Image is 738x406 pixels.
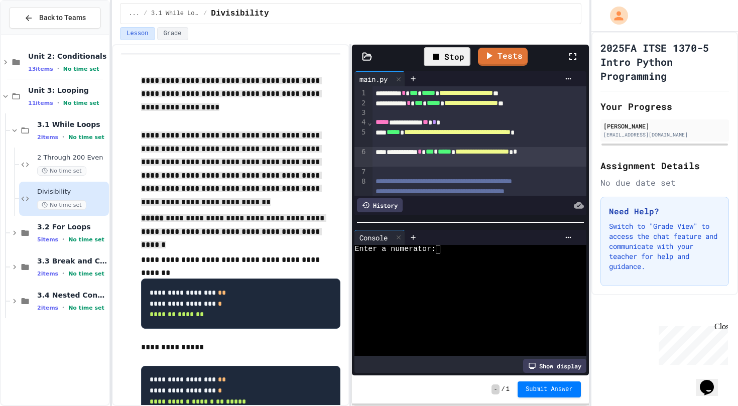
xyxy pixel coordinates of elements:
span: Enter a numerator: [354,245,435,253]
div: 3 [354,108,367,117]
div: main.py [354,74,393,84]
div: Console [354,232,393,243]
span: 2 items [37,305,58,311]
button: Back to Teams [9,7,101,29]
span: 5 items [37,236,58,243]
span: / [144,10,147,18]
div: No due date set [600,177,729,189]
span: ... [129,10,140,18]
p: Switch to "Grade View" to access the chat feature and communicate with your teacher for help and ... [609,221,720,272]
span: Unit 2: Conditionals [28,52,107,61]
span: No time set [68,270,104,277]
span: • [62,235,64,243]
span: 2 Through 200 Even [37,154,107,162]
h1: 2025FA ITSE 1370-5 Intro Python Programming [600,41,729,83]
span: No time set [37,200,86,210]
span: 1 [506,385,510,393]
h2: Assignment Details [600,159,729,173]
span: • [57,65,59,73]
div: [PERSON_NAME] [603,121,726,130]
span: 13 items [28,66,53,72]
div: 1 [354,88,367,98]
span: No time set [37,166,86,176]
span: No time set [68,305,104,311]
div: Stop [424,47,470,66]
button: Lesson [120,27,155,40]
span: • [62,133,64,141]
span: Divisibility [37,188,107,196]
a: Tests [478,48,528,66]
iframe: chat widget [696,366,728,396]
button: Grade [157,27,188,40]
div: 5 [354,127,367,147]
div: Chat with us now!Close [4,4,69,64]
div: My Account [599,4,631,27]
h3: Need Help? [609,205,720,217]
span: • [62,304,64,312]
span: Back to Teams [39,13,86,23]
h2: Your Progress [600,99,729,113]
span: • [62,269,64,278]
div: 6 [354,147,367,167]
div: 4 [354,117,367,127]
div: 8 [354,177,367,196]
div: main.py [354,71,405,86]
div: 7 [354,167,367,177]
div: 2 [354,98,367,108]
span: No time set [68,236,104,243]
button: Submit Answer [518,381,581,397]
div: History [357,198,403,212]
span: / [203,10,207,18]
span: 3.1 While Loops [151,10,199,18]
span: Submit Answer [526,385,573,393]
div: [EMAIL_ADDRESS][DOMAIN_NAME] [603,131,726,139]
span: 3.1 While Loops [37,120,107,129]
span: 2 items [37,134,58,141]
span: Fold line [367,118,372,126]
span: 3.4 Nested Control Structures [37,291,107,300]
div: Show display [523,359,586,373]
span: 2 items [37,270,58,277]
span: Divisibility [211,8,269,20]
span: No time set [63,66,99,72]
span: 3.2 For Loops [37,222,107,231]
span: No time set [63,100,99,106]
span: - [491,384,499,394]
div: Console [354,230,405,245]
span: 3.3 Break and Continue [37,256,107,265]
iframe: chat widget [655,322,728,365]
span: 11 items [28,100,53,106]
span: • [57,99,59,107]
span: No time set [68,134,104,141]
span: Unit 3: Looping [28,86,107,95]
span: / [502,385,505,393]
